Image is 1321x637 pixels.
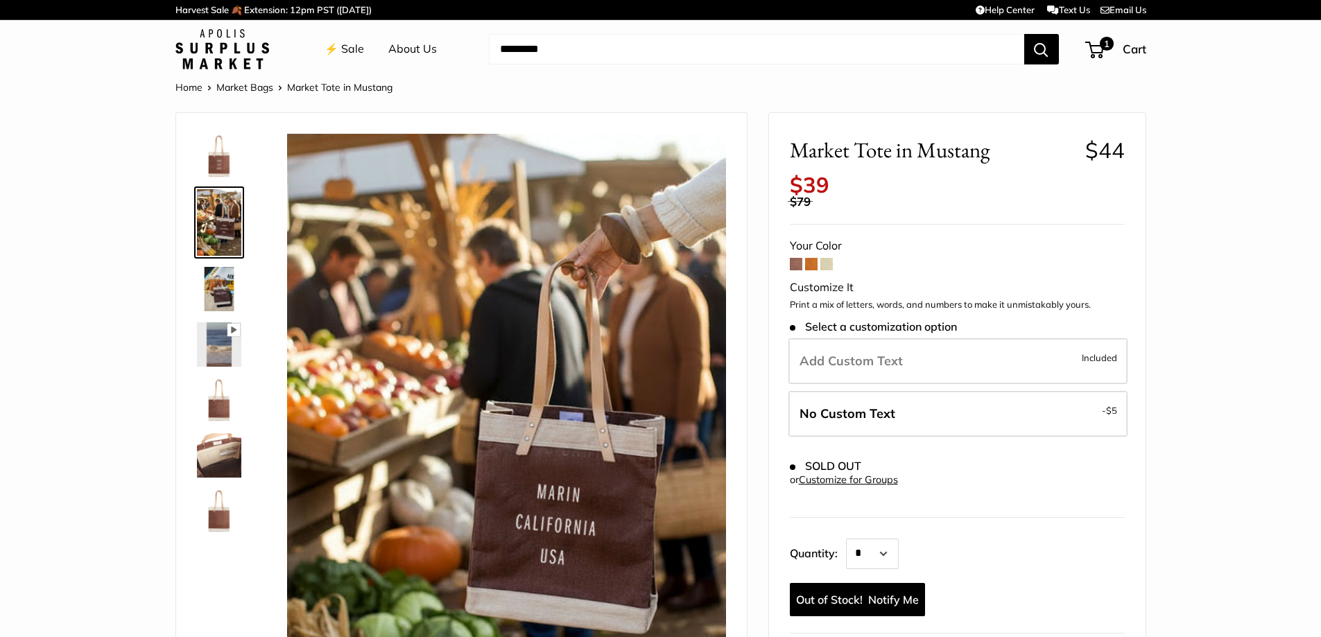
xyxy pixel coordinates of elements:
[1099,37,1113,51] span: 1
[790,534,846,569] label: Quantity:
[790,277,1125,298] div: Customize It
[790,471,898,489] div: or
[194,430,244,480] a: Market Tote in Mustang
[175,78,392,96] nav: Breadcrumb
[194,486,244,536] a: Market Tote in Mustang
[194,375,244,425] a: Market Tote in Mustang
[1082,349,1117,366] span: Included
[197,134,241,178] img: Market Tote in Mustang
[197,489,241,533] img: Market Tote in Mustang
[790,298,1125,312] p: Print a mix of letters, words, and numbers to make it unmistakably yours.
[197,189,241,256] img: Market Tote in Mustang
[194,186,244,259] a: Market Tote in Mustang
[197,267,241,311] img: Market Tote in Mustang
[194,131,244,181] a: Market Tote in Mustang
[790,460,861,473] span: SOLD OUT
[788,391,1128,437] label: Leave Blank
[325,39,364,60] a: ⚡️ Sale
[194,264,244,314] a: Market Tote in Mustang
[799,473,898,486] a: Customize for Groups
[790,137,1075,163] span: Market Tote in Mustang
[1106,405,1117,416] span: $5
[175,29,269,69] img: Apolis: Surplus Market
[1087,38,1146,60] a: 1 Cart
[1102,402,1117,419] span: -
[175,81,202,94] a: Home
[790,320,957,333] span: Select a customization option
[216,81,273,94] a: Market Bags
[1123,42,1146,56] span: Cart
[194,320,244,369] a: Market Tote in Mustang
[197,378,241,422] img: Market Tote in Mustang
[489,34,1024,64] input: Search...
[976,4,1035,15] a: Help Center
[788,338,1128,384] label: Add Custom Text
[1047,4,1089,15] a: Text Us
[197,322,241,367] img: Market Tote in Mustang
[287,81,392,94] span: Market Tote in Mustang
[800,405,895,421] span: No Custom Text
[1085,137,1125,164] span: $44
[800,353,903,369] span: Add Custom Text
[1024,34,1059,64] button: Search
[790,583,925,616] a: Notify Me
[197,433,241,478] img: Market Tote in Mustang
[790,194,811,209] span: $79
[790,171,829,198] span: $39
[388,39,437,60] a: About Us
[790,236,1125,256] div: Your Color
[1100,4,1146,15] a: Email Us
